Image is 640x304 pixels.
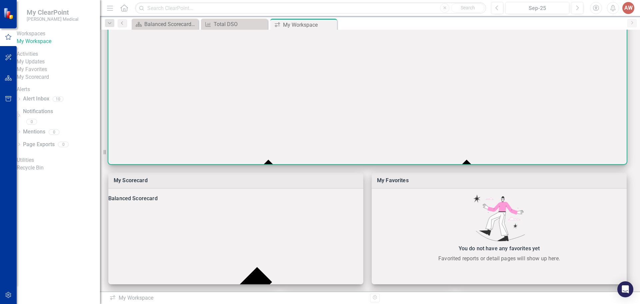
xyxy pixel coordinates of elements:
div: Sep-25 [508,4,567,12]
button: Sep-25 [505,2,569,14]
a: Mentions [23,128,45,136]
button: AW [622,2,634,14]
a: My Scorecard [114,177,148,184]
div: Favorited reports or detail pages will show up here. [375,255,623,263]
div: Alerts [17,86,100,93]
a: Alert Inbox [23,95,49,103]
div: Total DSO [214,20,266,28]
div: 0 [58,142,69,147]
button: Search [451,3,484,13]
a: Recycle Bin [17,164,100,172]
div: Workspaces [17,30,100,38]
span: My ClearPoint [27,8,78,16]
div: Balanced Scorecard [108,194,363,203]
div: Balanced Scorecard Welcome Page [144,20,197,28]
a: My Updates [17,58,100,66]
div: You do not have any favorites yet [375,244,623,253]
img: ClearPoint Strategy [3,8,15,19]
a: My Scorecard [17,73,100,81]
span: Search [461,5,475,10]
div: 10 [53,96,63,102]
div: Activities [17,50,100,58]
small: [PERSON_NAME] Medical [27,16,78,22]
div: 0 [26,119,37,124]
a: My Favorites [377,177,409,184]
a: Balanced Scorecard Welcome Page [133,20,197,28]
div: Open Intercom Messenger [617,281,633,297]
a: Notifications [23,108,100,115]
a: Page Exports [23,141,55,148]
div: 0 [49,129,59,135]
a: My Workspace [17,38,100,45]
a: Total DSO [203,20,266,28]
a: My Favorites [17,66,100,73]
input: Search ClearPoint... [135,2,486,14]
div: Utilities [17,157,100,164]
div: My Workspace [109,294,365,302]
div: My Workspace [283,21,335,29]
